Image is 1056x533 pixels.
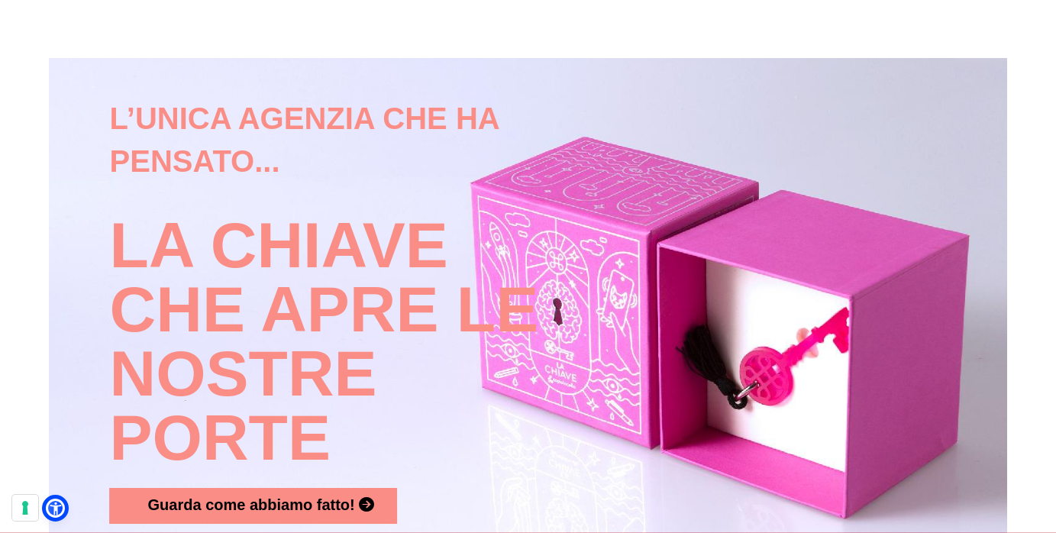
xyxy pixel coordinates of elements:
h4: La Chiave che apre le nostre porte [110,183,589,488]
span: Guarda come abbiamo fatto! [148,496,355,513]
a: Open Accessibility Menu [46,499,65,518]
h5: L’unica agenzia che ha pensato... [110,97,589,183]
button: Le tue preferenze relative al consenso per le tecnologie di tracciamento [12,495,38,521]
